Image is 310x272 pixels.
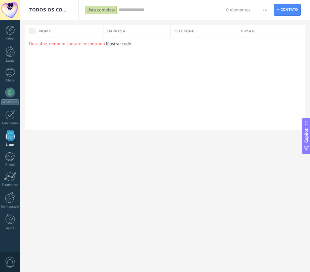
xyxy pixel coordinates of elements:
span: Todos os contatos e Empresas [29,7,70,13]
span: Contato [281,4,298,15]
div: Ajuda [1,226,19,230]
span: 0 elementos [226,7,250,13]
div: WhatsApp [1,99,19,105]
div: Chats [1,79,19,83]
a: Mostrar tudo [106,41,131,47]
span: E-mail [241,28,256,34]
div: Calendário [1,122,19,126]
div: E-mail [1,163,19,167]
a: Contato [274,4,301,16]
p: Desculpe, nenhum contato encontrado. [29,41,301,47]
div: Painel [1,37,19,41]
div: Lista completa [85,6,117,14]
span: Copilot [303,129,309,143]
div: Estatísticas [1,183,19,187]
span: Telefone [174,28,194,34]
div: Configurações [1,205,19,209]
button: Mais [261,4,270,16]
span: Empresa [107,28,125,34]
span: Nome [39,28,51,34]
div: Leads [1,59,19,63]
div: Listas [1,143,19,147]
